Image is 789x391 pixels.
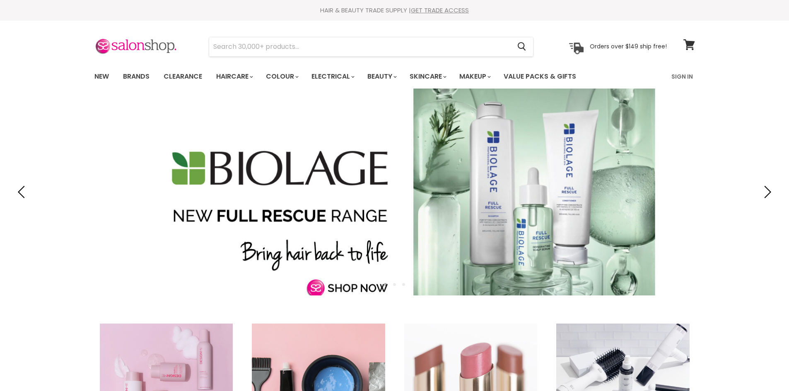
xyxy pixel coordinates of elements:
ul: Main menu [88,65,625,89]
a: Sign In [666,68,698,85]
button: Previous [14,184,31,200]
a: Skincare [403,68,451,85]
a: Haircare [210,68,258,85]
a: New [88,68,115,85]
a: Value Packs & Gifts [497,68,582,85]
a: Makeup [453,68,496,85]
li: Page dot 2 [393,283,396,286]
button: Next [758,184,775,200]
li: Page dot 3 [402,283,405,286]
li: Page dot 1 [384,283,387,286]
a: Clearance [157,68,208,85]
input: Search [209,37,511,56]
a: Brands [117,68,156,85]
div: HAIR & BEAUTY TRADE SUPPLY | [84,6,705,14]
a: Colour [260,68,304,85]
a: Electrical [305,68,360,85]
form: Product [209,37,533,57]
button: Search [511,37,533,56]
a: Beauty [361,68,402,85]
a: GET TRADE ACCESS [411,6,469,14]
nav: Main [84,65,705,89]
p: Orders over $149 ship free! [590,43,667,50]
